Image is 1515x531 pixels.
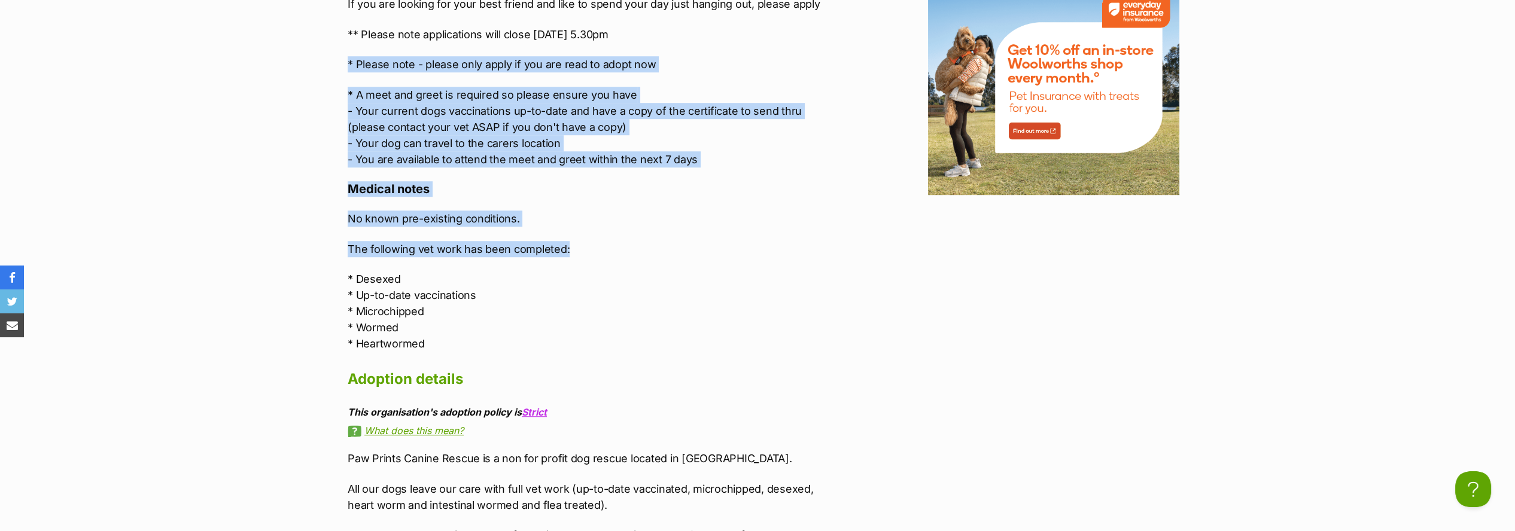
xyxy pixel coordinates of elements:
p: All our dogs leave our care with full vet work (up-to-date vaccinated, microchipped, desexed, hea... [348,481,842,513]
p: ** Please note applications will close [DATE] 5.30pm [348,26,842,42]
p: The following vet work has been completed: [348,241,842,257]
div: This organisation's adoption policy is [348,407,842,417]
h2: Adoption details [348,366,842,392]
p: * Please note - please only apply if you are read to adopt now [348,56,842,72]
img: https://img.kwcdn.com/product/fancy/f6fc8720-2b15-4453-a25f-714a3b53b09b.jpg?imageMogr2/strip/siz... [91,76,180,149]
p: * Desexed * Up-to-date vaccinations * Microchipped * Wormed * Heartwormed [348,271,842,352]
a: What does this mean? [348,425,842,436]
p: No known pre-existing conditions. [348,210,842,227]
p: * A meet and greet is required so please ensure you have - Your current dogs vaccinations up-to-d... [348,87,842,167]
a: Strict [522,406,547,418]
iframe: Help Scout Beacon - Open [1455,471,1491,507]
p: Paw Prints Canine Rescue is a non for profit dog rescue located in [GEOGRAPHIC_DATA]. [348,450,842,466]
h4: Medical notes [348,181,842,197]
